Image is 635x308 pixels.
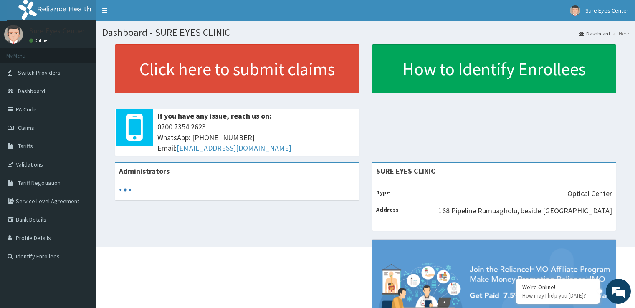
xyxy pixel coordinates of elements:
span: Tariffs [18,142,33,150]
a: How to Identify Enrollees [372,44,617,93]
p: Sure Eyes Center [29,27,85,35]
span: Sure Eyes Center [585,7,629,14]
img: User Image [570,5,580,16]
a: Dashboard [579,30,610,37]
li: Here [611,30,629,37]
span: Switch Providers [18,69,61,76]
b: Administrators [119,166,170,176]
svg: audio-loading [119,184,132,196]
p: 168 Pipeline Rumuagholu, beside [GEOGRAPHIC_DATA] [438,205,612,216]
p: Optical Center [567,188,612,199]
div: We're Online! [522,283,593,291]
b: Address [376,206,399,213]
img: User Image [4,25,23,44]
a: [EMAIL_ADDRESS][DOMAIN_NAME] [177,143,291,153]
span: Tariff Negotiation [18,179,61,187]
span: 0700 7354 2623 WhatsApp: [PHONE_NUMBER] Email: [157,121,355,154]
h1: Dashboard - SURE EYES CLINIC [102,27,629,38]
b: If you have any issue, reach us on: [157,111,271,121]
span: Claims [18,124,34,131]
p: How may I help you today? [522,292,593,299]
strong: SURE EYES CLINIC [376,166,435,176]
a: Online [29,38,49,43]
b: Type [376,189,390,196]
span: Dashboard [18,87,45,95]
a: Click here to submit claims [115,44,359,93]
